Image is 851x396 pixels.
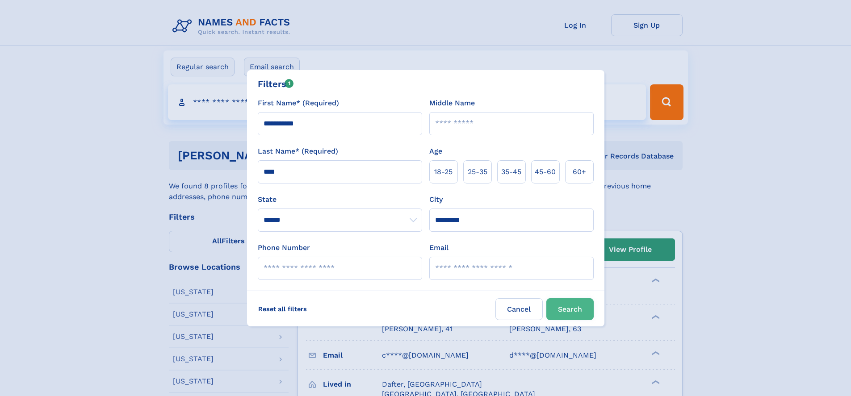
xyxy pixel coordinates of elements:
[495,298,543,320] label: Cancel
[429,242,449,253] label: Email
[535,167,556,177] span: 45‑60
[434,167,453,177] span: 18‑25
[258,242,310,253] label: Phone Number
[429,98,475,108] label: Middle Name
[429,194,443,205] label: City
[258,194,422,205] label: State
[501,167,521,177] span: 35‑45
[258,77,294,91] div: Filters
[546,298,594,320] button: Search
[258,98,339,108] label: First Name* (Required)
[258,146,338,157] label: Last Name* (Required)
[468,167,487,177] span: 25‑35
[252,298,313,320] label: Reset all filters
[429,146,442,157] label: Age
[573,167,586,177] span: 60+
